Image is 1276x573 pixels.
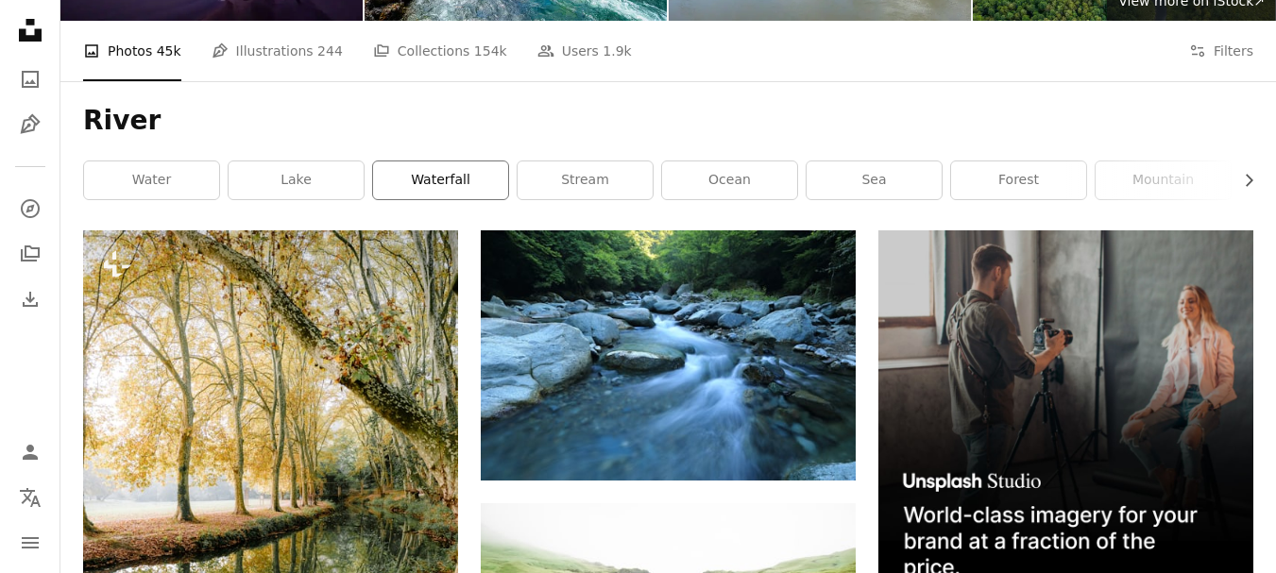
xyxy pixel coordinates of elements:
a: Illustrations [11,106,49,143]
a: sea [807,161,942,199]
span: 244 [317,41,343,61]
button: Language [11,479,49,516]
a: a river running through a forest filled with trees [83,503,458,520]
a: Home — Unsplash [11,11,49,53]
a: forest [951,161,1086,199]
button: Filters [1189,21,1253,81]
a: mountain [1096,161,1231,199]
a: Collections 154k [373,21,507,81]
a: stream [518,161,653,199]
button: Menu [11,524,49,562]
span: 154k [474,41,507,61]
a: water [84,161,219,199]
a: body river surrounded by dress [481,346,856,363]
a: Illustrations 244 [212,21,343,81]
a: ocean [662,161,797,199]
a: Collections [11,235,49,273]
a: lake [229,161,364,199]
a: Users 1.9k [537,21,632,81]
h1: River [83,104,1253,138]
span: 1.9k [603,41,631,61]
a: Download History [11,280,49,318]
a: Explore [11,190,49,228]
a: Log in / Sign up [11,433,49,471]
img: body river surrounded by dress [481,230,856,480]
a: Photos [11,60,49,98]
a: waterfall [373,161,508,199]
button: scroll list to the right [1232,161,1253,199]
